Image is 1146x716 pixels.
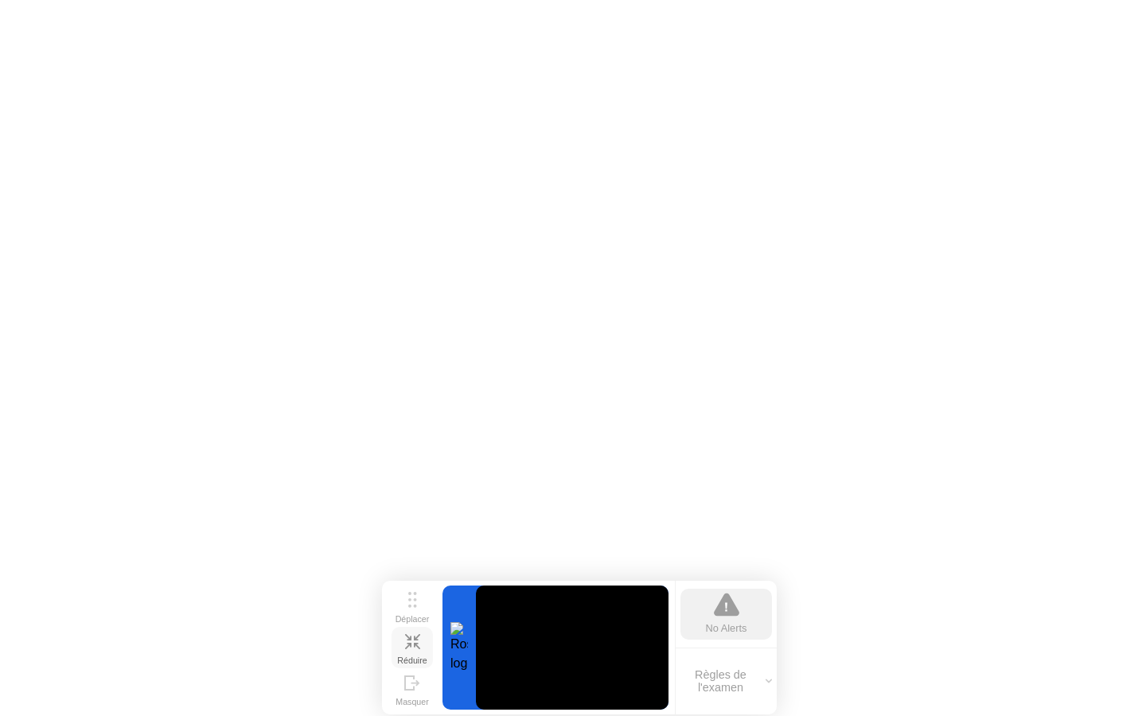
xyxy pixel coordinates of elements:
button: Masquer [392,668,433,710]
div: No Alerts [706,621,747,636]
div: Masquer [396,697,428,706]
button: Déplacer [392,586,433,627]
button: Réduire [392,627,433,668]
button: Règles de l'examen [676,667,777,695]
div: Déplacer [396,614,430,624]
div: Réduire [397,656,427,665]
